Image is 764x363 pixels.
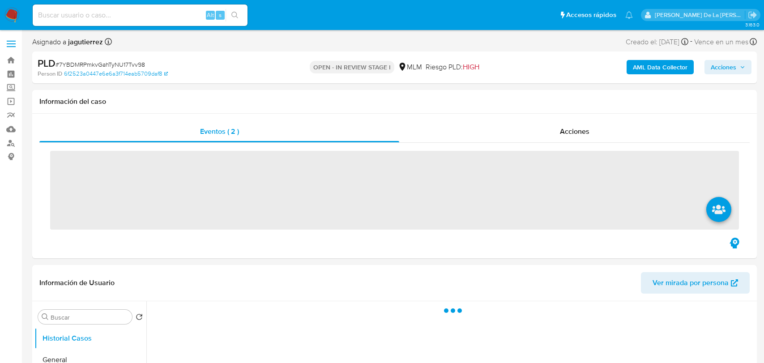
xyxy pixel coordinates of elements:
[207,11,214,19] span: Alt
[627,60,694,74] button: AML Data Collector
[641,272,750,294] button: Ver mirada por persona
[426,62,479,72] span: Riesgo PLD:
[38,70,62,78] b: Person ID
[626,36,688,48] div: Creado el: [DATE]
[398,62,422,72] div: MLM
[33,9,248,21] input: Buscar usuario o caso...
[704,60,751,74] button: Acciones
[463,62,479,72] span: HIGH
[39,97,750,106] h1: Información del caso
[39,278,115,287] h1: Información de Usuario
[38,56,55,70] b: PLD
[51,313,128,321] input: Buscar
[32,37,103,47] span: Asignado a
[42,313,49,320] button: Buscar
[566,10,616,20] span: Accesos rápidos
[694,37,748,47] span: Vence en un mes
[625,11,633,19] a: Notificaciones
[34,328,146,349] button: Historial Casos
[560,126,589,137] span: Acciones
[653,272,729,294] span: Ver mirada por persona
[226,9,244,21] button: search-icon
[633,60,687,74] b: AML Data Collector
[690,36,692,48] span: -
[655,11,745,19] p: javier.gutierrez@mercadolibre.com.mx
[748,10,757,20] a: Salir
[136,313,143,323] button: Volver al orden por defecto
[66,37,103,47] b: jagutierrez
[55,60,145,69] span: # 7YBDMRPmkvGahTyNU17Tvv98
[219,11,222,19] span: s
[64,70,168,78] a: 6f2523a0447e6e6a3f714eab5709daf8
[310,61,394,73] p: OPEN - IN REVIEW STAGE I
[50,151,739,230] span: ‌
[200,126,239,137] span: Eventos ( 2 )
[711,60,736,74] span: Acciones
